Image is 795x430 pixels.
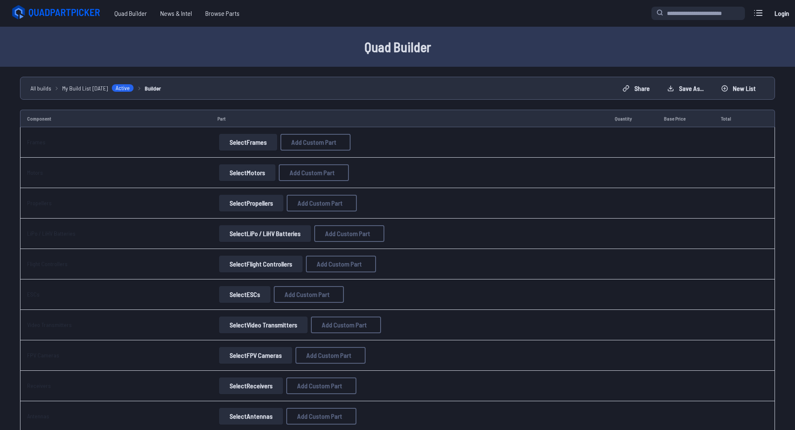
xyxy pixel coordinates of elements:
[27,138,45,146] a: Frames
[219,317,308,333] button: SelectVideo Transmitters
[287,195,357,211] button: Add Custom Part
[217,377,285,394] a: SelectReceivers
[279,164,349,181] button: Add Custom Part
[660,82,711,95] button: Save as...
[219,377,283,394] button: SelectReceivers
[27,291,40,298] a: ESCs
[219,225,311,242] button: SelectLiPo / LiHV Batteries
[772,5,792,22] a: Login
[62,84,134,93] a: My Build List [DATE]Active
[219,164,275,181] button: SelectMotors
[317,261,362,267] span: Add Custom Part
[217,408,285,425] a: SelectAntennas
[30,84,51,93] a: All builds
[219,347,292,364] button: SelectFPV Cameras
[657,110,714,127] td: Base Price
[297,382,342,389] span: Add Custom Part
[608,110,657,127] td: Quantity
[311,317,381,333] button: Add Custom Part
[217,225,313,242] a: SelectLiPo / LiHV Batteries
[322,322,367,328] span: Add Custom Part
[217,134,279,151] a: SelectFrames
[291,139,336,146] span: Add Custom Part
[306,256,376,272] button: Add Custom Part
[145,84,161,93] a: Builder
[217,164,277,181] a: SelectMotors
[27,260,68,267] a: Flight Controllers
[217,195,285,211] a: SelectPropellers
[27,412,49,420] a: Antennas
[27,352,59,359] a: FPV Cameras
[154,5,199,22] a: News & Intel
[295,347,366,364] button: Add Custom Part
[219,286,270,303] button: SelectESCs
[280,134,351,151] button: Add Custom Part
[714,82,763,95] button: New List
[314,225,384,242] button: Add Custom Part
[325,230,370,237] span: Add Custom Part
[219,195,283,211] button: SelectPropellers
[27,321,72,328] a: Video Transmitters
[217,286,272,303] a: SelectESCs
[20,110,211,127] td: Component
[217,256,304,272] a: SelectFlight Controllers
[217,317,309,333] a: SelectVideo Transmitters
[111,84,134,92] span: Active
[306,352,351,359] span: Add Custom Part
[108,5,154,22] a: Quad Builder
[219,134,277,151] button: SelectFrames
[219,256,303,272] button: SelectFlight Controllers
[297,413,342,420] span: Add Custom Part
[298,200,343,206] span: Add Custom Part
[62,84,108,93] span: My Build List [DATE]
[285,291,330,298] span: Add Custom Part
[286,408,356,425] button: Add Custom Part
[616,82,657,95] button: Share
[27,230,76,237] a: LiPo / LiHV Batteries
[27,199,52,206] a: Propellers
[211,110,608,127] td: Part
[27,382,51,389] a: Receivers
[131,37,665,57] h1: Quad Builder
[217,347,294,364] a: SelectFPV Cameras
[219,408,283,425] button: SelectAntennas
[274,286,344,303] button: Add Custom Part
[286,377,356,394] button: Add Custom Part
[290,169,335,176] span: Add Custom Part
[27,169,43,176] a: Motors
[714,110,752,127] td: Total
[199,5,246,22] a: Browse Parts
